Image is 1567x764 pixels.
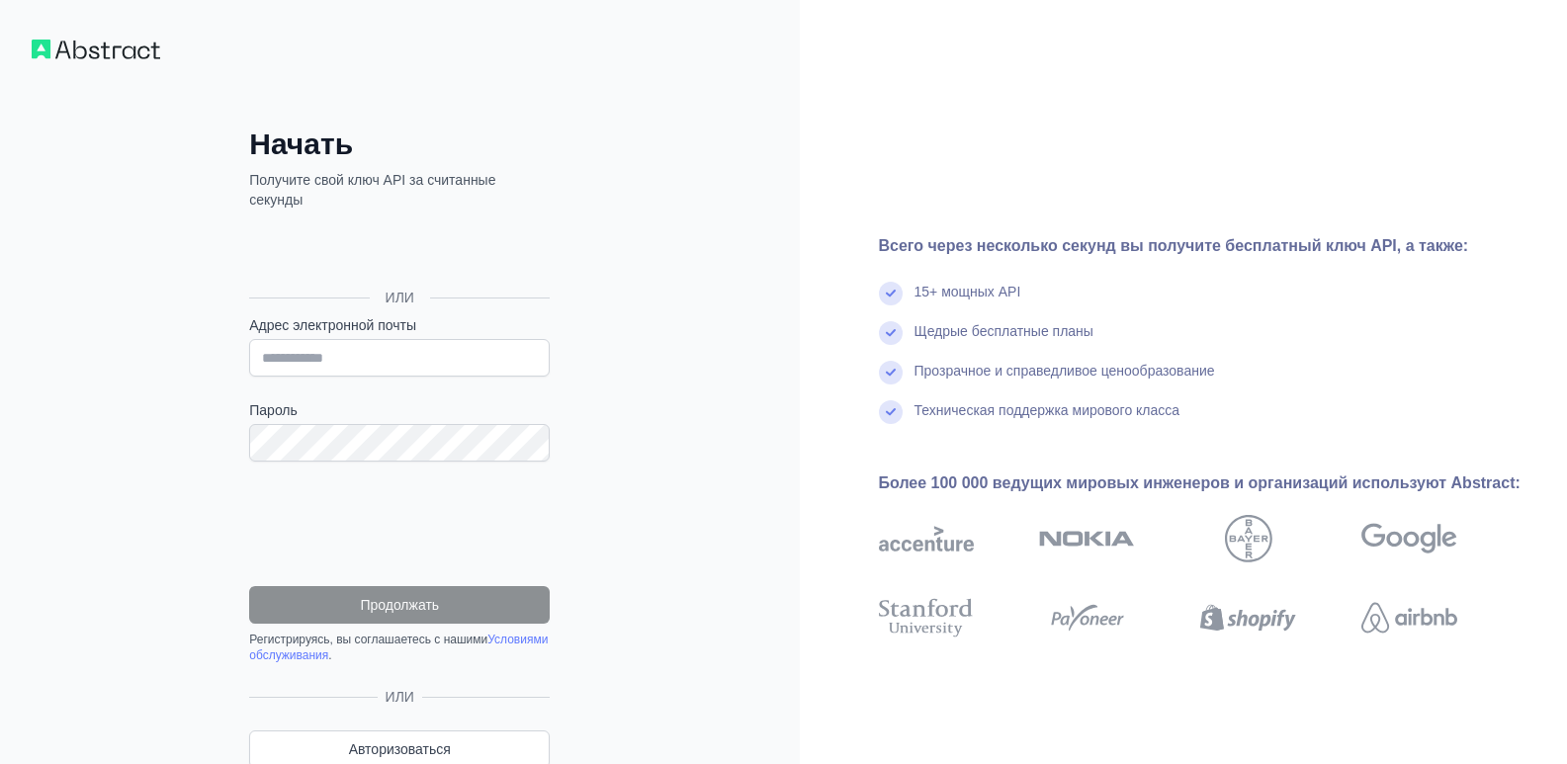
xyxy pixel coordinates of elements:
[879,400,903,424] img: галочка
[249,172,495,208] font: Получите свой ключ API за считанные секунды
[879,282,903,305] img: галочка
[239,231,556,275] iframe: Кнопка «Войти с аккаунтом Google»
[249,317,416,333] font: Адрес электронной почты
[249,485,550,562] iframe: reCAPTCHA
[249,586,550,624] button: Продолжать
[879,361,903,384] img: галочка
[879,321,903,345] img: галочка
[1361,596,1457,639] img: Airbnb
[386,290,414,305] font: ИЛИ
[879,596,975,639] img: Стэнфордский университет
[879,474,1521,491] font: Более 100 000 ведущих мировых инженеров и организаций используют Abstract:
[249,127,353,160] font: Начать
[914,284,1021,299] font: 15+ мощных API
[914,402,1180,418] font: Техническая поддержка мирового класса
[879,515,975,562] img: акцент
[1361,515,1457,562] img: Google
[249,402,298,418] font: Пароль
[1225,515,1272,562] img: байер
[1044,596,1131,639] img: Payoneer
[249,633,487,646] font: Регистрируясь, вы соглашаетесь с нашими
[1039,515,1135,562] img: нокиа
[349,741,451,757] font: Авторизоваться
[32,40,160,59] img: Рабочий процесс
[914,363,1215,379] font: Прозрачное и справедливое ценообразование
[914,323,1093,339] font: Щедрые бесплатные планы
[879,237,1469,254] font: Всего через несколько секунд вы получите бесплатный ключ API, а также:
[1200,596,1296,639] img: шопифай
[360,597,439,613] font: Продолжать
[386,689,414,705] font: ИЛИ
[328,648,331,662] font: .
